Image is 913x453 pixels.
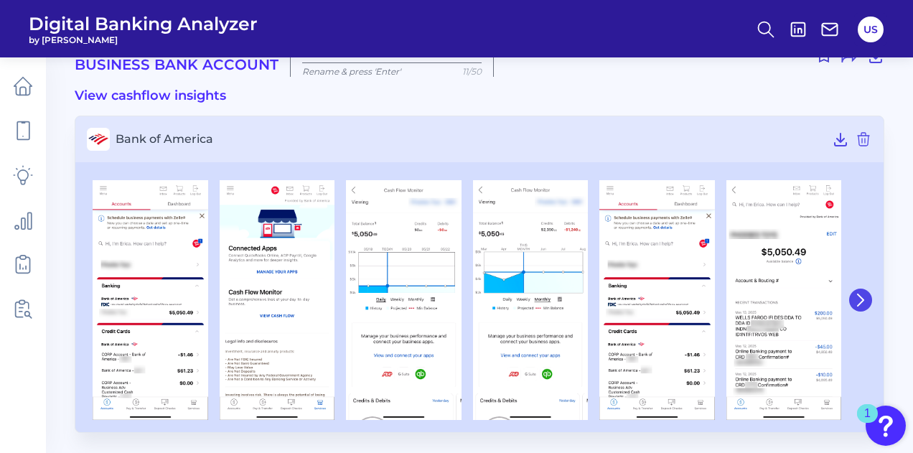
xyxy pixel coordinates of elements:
img: Bank of America [93,180,208,421]
button: US [858,17,884,42]
img: Bank of America [473,180,589,420]
span: 11/50 [462,66,482,77]
h2: Business Bank Account [75,56,278,73]
img: Bank of America [599,180,715,421]
span: Bank of America [116,132,826,146]
img: Bank of America [346,180,462,421]
img: Bank of America [726,180,842,420]
span: by [PERSON_NAME] [29,34,258,45]
h3: View cashflow insights [75,88,884,104]
img: Bank of America [220,180,335,421]
button: Open Resource Center, 1 new notification [866,406,906,446]
p: Rename & press 'Enter' [302,66,482,77]
div: 1 [864,414,871,432]
span: Digital Banking Analyzer [29,13,258,34]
